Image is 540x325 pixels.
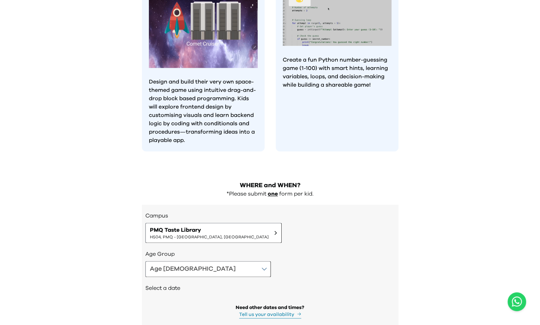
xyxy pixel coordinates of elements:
h2: Select a date [145,284,395,292]
p: one [268,190,278,198]
p: Design and build their very own space-themed game using intuitive drag-and-drop block based progr... [149,78,258,144]
h3: Campus [145,212,395,220]
button: PMQ Taste LibraryH504, PMQ - [GEOGRAPHIC_DATA], [GEOGRAPHIC_DATA] [145,223,282,243]
div: Need other dates and times? [236,304,304,311]
h3: Age Group [145,250,395,258]
span: H504, PMQ - [GEOGRAPHIC_DATA], [GEOGRAPHIC_DATA] [150,234,269,240]
span: PMQ Taste Library [150,226,269,234]
div: *Please submit form per kid. [142,190,398,198]
p: Create a fun Python number-guessing game (1-100) with smart hints, learning variables, loops, and... [283,56,391,89]
a: Chat with us on WhatsApp [508,292,526,311]
button: Age [DEMOGRAPHIC_DATA] [145,261,271,277]
div: Age [DEMOGRAPHIC_DATA] [150,264,236,274]
button: Open WhatsApp chat [508,292,526,311]
button: Tell us your availability [239,311,301,318]
h2: WHERE and WHEN? [142,181,398,190]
